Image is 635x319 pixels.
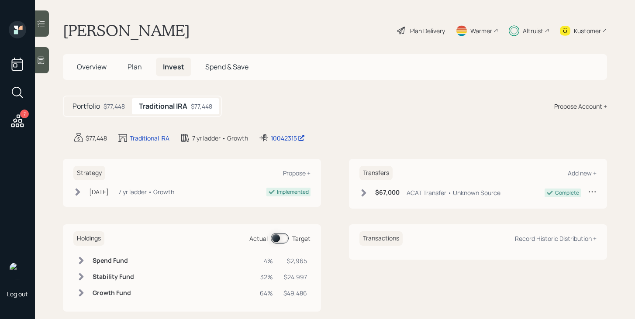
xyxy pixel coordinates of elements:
[283,256,307,265] div: $2,965
[515,234,597,243] div: Record Historic Distribution +
[249,234,268,243] div: Actual
[283,272,307,281] div: $24,997
[375,189,400,196] h6: $67,000
[359,166,393,180] h6: Transfers
[7,290,28,298] div: Log out
[191,102,212,111] div: $77,448
[555,189,579,197] div: Complete
[118,187,174,196] div: 7 yr ladder • Growth
[89,187,109,196] div: [DATE]
[130,134,169,143] div: Traditional IRA
[283,288,307,298] div: $49,486
[9,262,26,279] img: michael-russo-headshot.png
[72,102,100,110] h5: Portfolio
[104,102,125,111] div: $77,448
[93,257,134,264] h6: Spend Fund
[554,102,607,111] div: Propose Account +
[73,231,104,246] h6: Holdings
[139,102,187,110] h5: Traditional IRA
[260,272,273,281] div: 32%
[292,234,311,243] div: Target
[470,26,492,35] div: Warmer
[359,231,403,246] h6: Transactions
[20,110,29,118] div: 7
[93,273,134,281] h6: Stability Fund
[73,166,105,180] h6: Strategy
[568,169,597,177] div: Add new +
[407,188,500,197] div: ACAT Transfer • Unknown Source
[574,26,601,35] div: Kustomer
[192,134,248,143] div: 7 yr ladder • Growth
[77,62,107,72] span: Overview
[86,134,107,143] div: $77,448
[128,62,142,72] span: Plan
[283,169,311,177] div: Propose +
[410,26,445,35] div: Plan Delivery
[271,134,305,143] div: 10042315
[93,289,134,297] h6: Growth Fund
[523,26,543,35] div: Altruist
[260,256,273,265] div: 4%
[63,21,190,40] h1: [PERSON_NAME]
[205,62,248,72] span: Spend & Save
[163,62,184,72] span: Invest
[277,188,309,196] div: Implemented
[260,288,273,298] div: 64%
